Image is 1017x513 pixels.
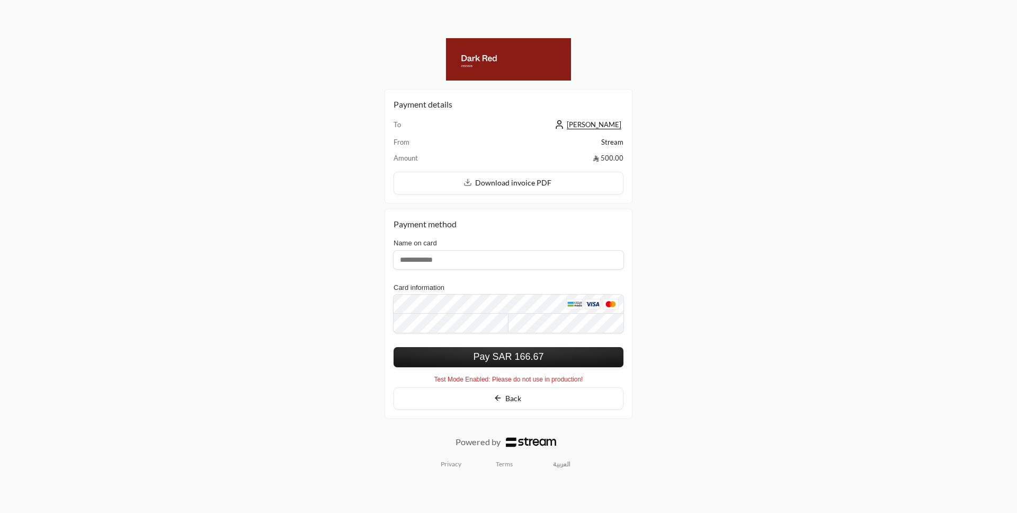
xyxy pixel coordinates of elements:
[394,98,623,111] h2: Payment details
[453,153,623,163] td: 500.00
[505,394,521,403] span: Back
[496,460,513,468] a: Terms
[394,218,623,231] div: Payment method
[394,153,453,163] td: Amount
[456,436,501,448] p: Powered by
[394,347,623,367] button: Pay SAR 166.67
[441,460,461,468] a: Privacy
[394,172,623,194] button: Download invoice PDF
[434,376,583,383] span: Test Mode Enabled: Please do not use in production!
[567,120,621,129] span: [PERSON_NAME]
[554,120,623,129] a: [PERSON_NAME]
[394,119,453,137] td: To
[446,38,571,81] img: Company Logo
[394,284,444,291] label: Card information
[453,137,623,153] td: Stream
[506,437,556,447] img: Logo
[475,178,551,187] span: Download invoice PDF
[394,239,437,247] label: Name on card
[394,137,453,153] td: From
[394,387,623,410] button: Back
[547,456,576,473] a: العربية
